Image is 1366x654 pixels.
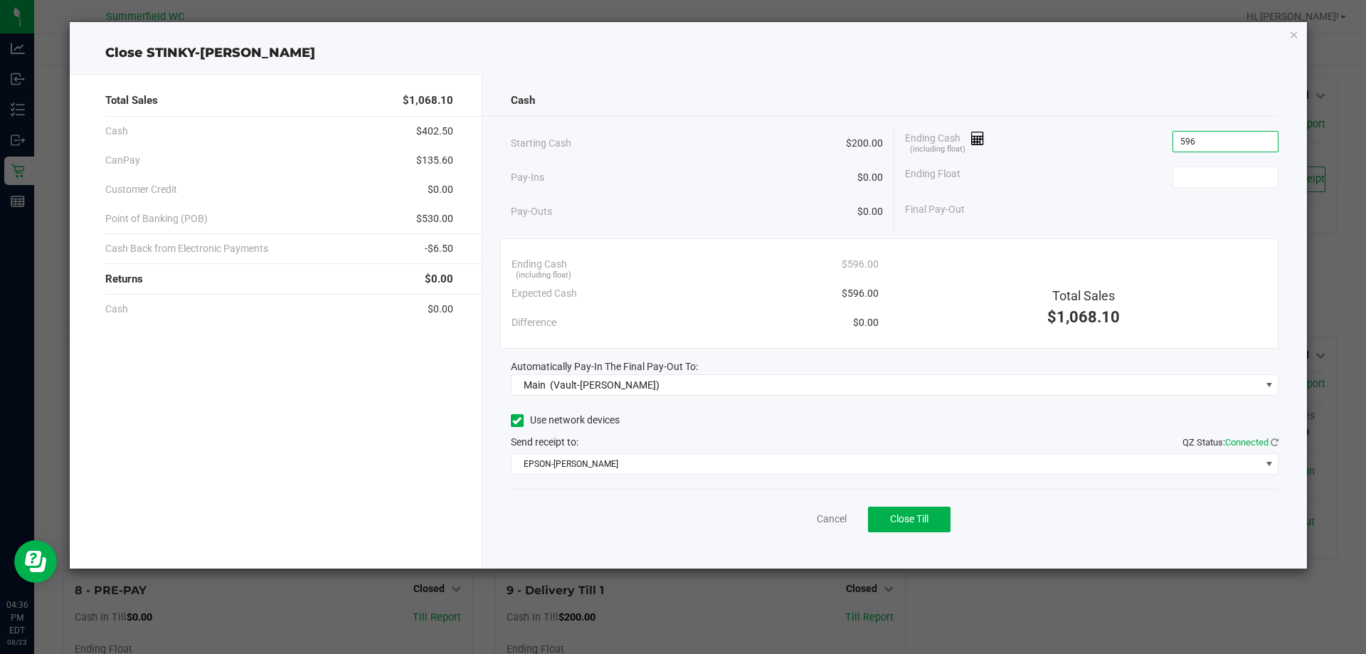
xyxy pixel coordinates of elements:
span: $135.60 [416,153,453,168]
span: $0.00 [428,182,453,197]
a: Cancel [817,512,847,527]
span: $0.00 [857,204,883,219]
span: (Vault-[PERSON_NAME]) [550,379,660,391]
span: Customer Credit [105,182,177,197]
label: Use network devices [511,413,620,428]
span: Ending Cash [512,257,567,272]
span: Automatically Pay-In The Final Pay-Out To: [511,361,698,372]
span: Send receipt to: [511,436,578,448]
span: $402.50 [416,124,453,139]
span: -$6.50 [425,241,453,256]
div: Returns [105,264,453,295]
span: $0.00 [425,271,453,288]
span: QZ Status: [1182,437,1278,448]
span: EPSON-[PERSON_NAME] [512,454,1261,474]
span: $1,068.10 [403,93,453,109]
span: $1,068.10 [1047,308,1120,326]
span: Starting Cash [511,136,571,151]
span: CanPay [105,153,140,168]
span: Final Pay-Out [905,202,965,217]
span: $596.00 [842,257,879,272]
span: Connected [1225,437,1269,448]
button: Close Till [868,507,951,532]
span: Point of Banking (POB) [105,211,208,226]
span: $0.00 [857,170,883,185]
span: $530.00 [416,211,453,226]
span: Expected Cash [512,286,577,301]
span: $0.00 [853,315,879,330]
span: Cash [511,93,535,109]
iframe: Resource center [14,540,57,583]
span: (including float) [516,270,571,282]
span: (including float) [910,144,965,156]
div: Close STINKY-[PERSON_NAME] [70,43,1308,63]
span: Cash [105,302,128,317]
span: $0.00 [428,302,453,317]
span: Cash Back from Electronic Payments [105,241,268,256]
span: $596.00 [842,286,879,301]
span: Pay-Ins [511,170,544,185]
span: $200.00 [846,136,883,151]
span: Cash [105,124,128,139]
span: Main [524,379,546,391]
span: Pay-Outs [511,204,552,219]
span: Difference [512,315,556,330]
span: Total Sales [105,93,158,109]
span: Ending Cash [905,131,985,152]
span: Total Sales [1052,288,1115,303]
span: Ending Float [905,167,960,188]
span: Close Till [890,513,928,524]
